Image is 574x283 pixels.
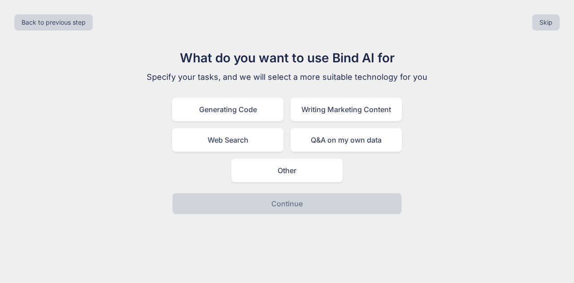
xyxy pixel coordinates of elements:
[291,128,402,152] div: Q&A on my own data
[172,193,402,214] button: Continue
[532,14,560,30] button: Skip
[172,98,283,121] div: Generating Code
[271,198,303,209] p: Continue
[291,98,402,121] div: Writing Marketing Content
[231,159,343,182] div: Other
[136,71,438,83] p: Specify your tasks, and we will select a more suitable technology for you
[14,14,93,30] button: Back to previous step
[172,128,283,152] div: Web Search
[136,48,438,67] h1: What do you want to use Bind AI for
